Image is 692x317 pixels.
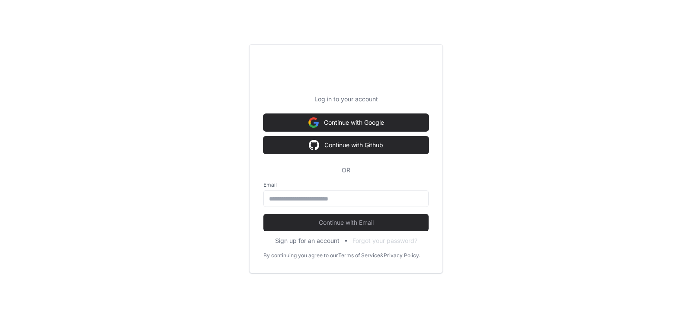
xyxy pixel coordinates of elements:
a: Privacy Policy. [384,252,420,259]
button: Continue with Github [263,136,429,154]
button: Sign up for an account [275,236,340,245]
img: Sign in with google [308,114,319,131]
span: Continue with Email [263,218,429,227]
a: Terms of Service [338,252,380,259]
button: Continue with Google [263,114,429,131]
span: OR [338,166,354,175]
button: Continue with Email [263,214,429,231]
label: Email [263,181,429,188]
div: & [380,252,384,259]
div: By continuing you agree to our [263,252,338,259]
p: Log in to your account [263,95,429,104]
img: Sign in with google [309,136,319,154]
button: Forgot your password? [352,236,417,245]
